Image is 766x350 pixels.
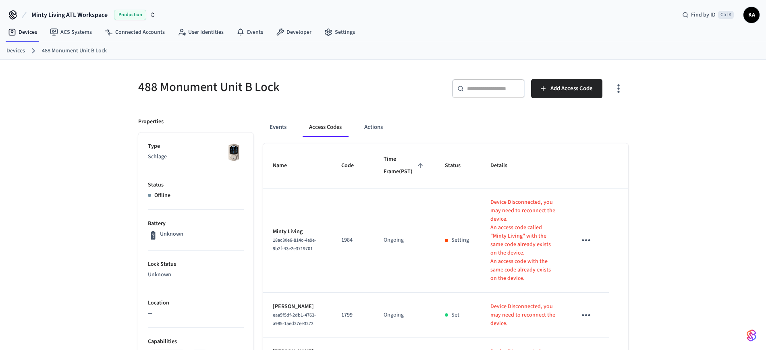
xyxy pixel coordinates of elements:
a: Devices [2,25,44,39]
img: Schlage Sense Smart Deadbolt with Camelot Trim, Front [224,142,244,162]
img: SeamLogoGradient.69752ec5.svg [747,329,756,342]
p: Type [148,142,244,151]
td: Ongoing [374,293,435,338]
span: Code [341,159,364,172]
span: Time Frame(PST) [384,153,426,178]
div: ant example [263,118,628,137]
p: Set [451,311,459,319]
a: User Identities [171,25,230,39]
td: Ongoing [374,188,435,293]
span: Ctrl K [718,11,734,19]
a: Devices [6,47,25,55]
p: 1984 [341,236,364,244]
span: Add Access Code [550,83,593,94]
p: Device Disconnected, you may need to reconnect the device. [490,302,557,328]
p: Offline [154,191,170,200]
button: Events [263,118,293,137]
a: Settings [318,25,361,39]
p: Status [148,181,244,189]
p: Setting [451,236,469,244]
span: 18ac30e6-814c-4a9e-9b2f-43e2e3719701 [273,237,316,252]
a: Connected Accounts [98,25,171,39]
p: — [148,309,244,318]
span: eaa5f5df-2db1-4763-a985-1aed27ee3272 [273,312,316,327]
button: KA [743,7,760,23]
span: Name [273,159,297,172]
p: Unknown [148,271,244,279]
p: 1799 [341,311,364,319]
p: Unknown [160,230,183,238]
span: Status [445,159,471,172]
h5: 488 Monument Unit B Lock [138,79,378,95]
span: Production [114,10,146,20]
span: Details [490,159,518,172]
span: Find by ID [691,11,716,19]
p: An access code with the same code already exists on the device. [490,257,557,283]
span: KA [744,8,759,22]
p: Minty Living [273,228,322,236]
p: [PERSON_NAME] [273,302,322,311]
p: Capabilities [148,338,244,346]
p: Location [148,299,244,307]
p: Schlage [148,153,244,161]
span: Minty Living ATL Workspace [31,10,108,20]
a: 488 Monument Unit B Lock [42,47,107,55]
p: Device Disconnected, you may need to reconnect the device. [490,198,557,224]
a: Developer [270,25,318,39]
p: Lock Status [148,260,244,269]
button: Add Access Code [531,79,602,98]
div: Find by IDCtrl K [676,8,740,22]
p: Properties [138,118,164,126]
p: An access code called "Minty Living" with the same code already exists on the device. [490,224,557,257]
button: Actions [358,118,389,137]
a: ACS Systems [44,25,98,39]
a: Events [230,25,270,39]
p: Battery [148,220,244,228]
button: Access Codes [303,118,348,137]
